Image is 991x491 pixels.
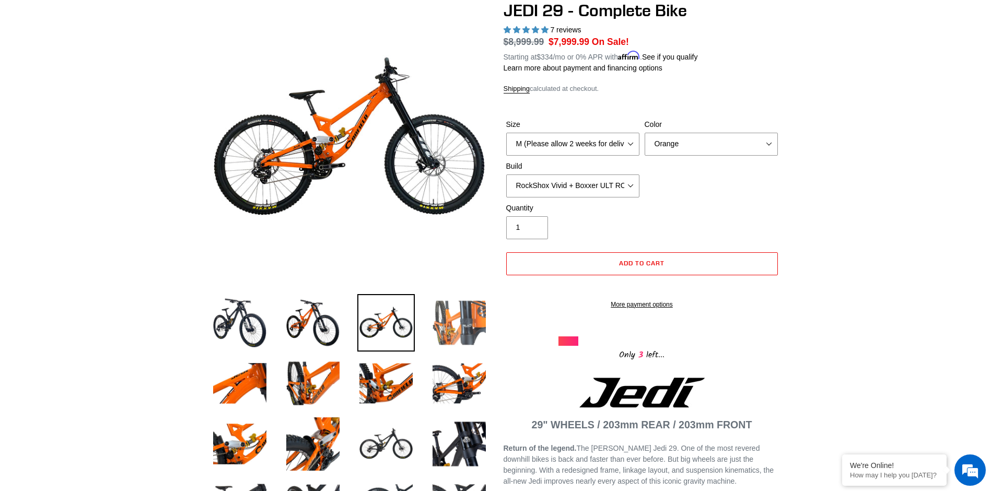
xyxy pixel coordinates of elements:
div: calculated at checkout. [504,84,780,94]
span: 3 [635,348,646,361]
strong: Return of the legend. [504,444,577,452]
p: The [PERSON_NAME] Jedi 29. One of the most revered downhill bikes is back and faster than ever be... [504,443,780,487]
img: Load image into Gallery viewer, JEDI 29 - Complete Bike [284,355,342,412]
a: More payment options [506,300,778,309]
button: Add to cart [506,252,778,275]
span: $334 [537,53,553,61]
span: Add to cart [619,259,664,267]
span: On Sale! [592,35,629,49]
img: Load image into Gallery viewer, JEDI 29 - Complete Bike [357,415,415,473]
img: Load image into Gallery viewer, JEDI 29 - Complete Bike [211,294,269,352]
h1: JEDI 29 - Complete Bike [504,1,780,20]
label: Color [645,119,778,130]
img: Load image into Gallery viewer, JEDI 29 - Complete Bike [284,415,342,473]
a: See if you qualify - Learn more about Affirm Financing (opens in modal) [642,53,698,61]
img: Load image into Gallery viewer, JEDI 29 - Complete Bike [357,294,415,352]
img: Jedi Logo [579,378,705,407]
div: Minimize live chat window [171,5,196,30]
span: We're online! [61,132,144,237]
div: We're Online! [850,461,939,470]
img: d_696896380_company_1647369064580_696896380 [33,52,60,78]
div: Only left... [558,346,726,362]
img: Load image into Gallery viewer, JEDI 29 - Complete Bike [430,355,488,412]
p: How may I help you today? [850,471,939,479]
span: 5.00 stars [504,26,551,34]
img: Load image into Gallery viewer, JEDI 29 - Complete Bike [357,355,415,412]
div: Navigation go back [11,57,27,73]
img: Load image into Gallery viewer, JEDI 29 - Complete Bike [211,355,269,412]
s: $8,999.99 [504,37,544,47]
img: Load image into Gallery viewer, JEDI 29 - Complete Bike [430,415,488,473]
a: Shipping [504,85,530,93]
span: $7,999.99 [549,37,589,47]
img: Load image into Gallery viewer, JEDI 29 - Complete Bike [211,415,269,473]
img: Load image into Gallery viewer, JEDI 29 - Complete Bike [284,294,342,352]
span: Affirm [618,51,640,60]
textarea: Type your message and hit 'Enter' [5,285,199,322]
label: Build [506,161,639,172]
label: Quantity [506,203,639,214]
p: Starting at /mo or 0% APR with . [504,49,698,63]
strong: 29" WHEELS / 203mm REAR / 203mm FRONT [532,419,752,430]
a: Learn more about payment and financing options [504,64,662,72]
span: 7 reviews [550,26,581,34]
img: Load image into Gallery viewer, JEDI 29 - Complete Bike [430,294,488,352]
div: Chat with us now [70,59,191,72]
label: Size [506,119,639,130]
